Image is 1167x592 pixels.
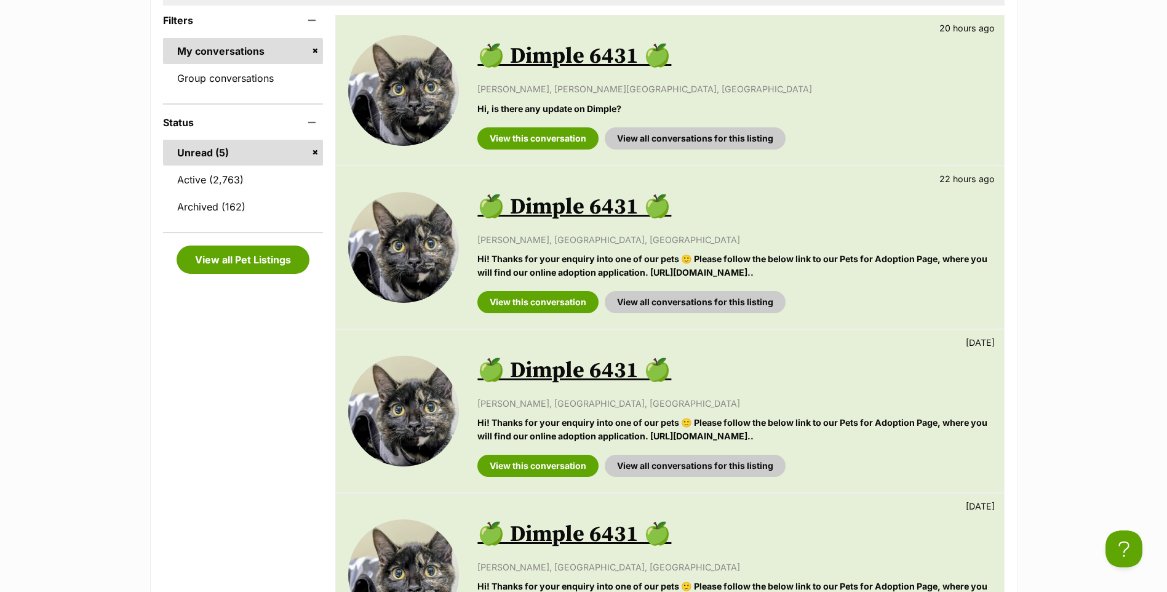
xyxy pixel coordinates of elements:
[477,127,599,150] a: View this conversation
[477,357,671,385] a: 🍏 Dimple 6431 🍏
[477,561,991,574] p: [PERSON_NAME], [GEOGRAPHIC_DATA], [GEOGRAPHIC_DATA]
[348,35,459,146] img: 🍏 Dimple 6431 🍏
[1105,530,1142,567] iframe: Help Scout Beacon - Open
[477,102,991,115] p: Hi, is there any update on Dimple?
[163,65,324,91] a: Group conversations
[939,22,995,34] p: 20 hours ago
[163,15,324,26] header: Filters
[163,194,324,220] a: Archived (162)
[477,82,991,95] p: [PERSON_NAME], [PERSON_NAME][GEOGRAPHIC_DATA], [GEOGRAPHIC_DATA]
[477,291,599,313] a: View this conversation
[163,140,324,166] a: Unread (5)
[177,246,309,274] a: View all Pet Listings
[477,193,671,221] a: 🍏 Dimple 6431 🍏
[477,521,671,548] a: 🍏 Dimple 6431 🍏
[966,336,995,349] p: [DATE]
[348,192,459,303] img: 🍏 Dimple 6431 🍏
[605,291,786,313] a: View all conversations for this listing
[163,38,324,64] a: My conversations
[477,455,599,477] a: View this conversation
[348,356,459,466] img: 🍏 Dimple 6431 🍏
[939,172,995,185] p: 22 hours ago
[477,397,991,410] p: [PERSON_NAME], [GEOGRAPHIC_DATA], [GEOGRAPHIC_DATA]
[163,117,324,128] header: Status
[477,252,991,279] p: Hi! Thanks for your enquiry into one of our pets 🙂 Please follow the below link to our Pets for A...
[477,233,991,246] p: [PERSON_NAME], [GEOGRAPHIC_DATA], [GEOGRAPHIC_DATA]
[477,42,671,70] a: 🍏 Dimple 6431 🍏
[966,500,995,513] p: [DATE]
[477,416,991,442] p: Hi! Thanks for your enquiry into one of our pets 🙂 Please follow the below link to our Pets for A...
[163,167,324,193] a: Active (2,763)
[605,127,786,150] a: View all conversations for this listing
[605,455,786,477] a: View all conversations for this listing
